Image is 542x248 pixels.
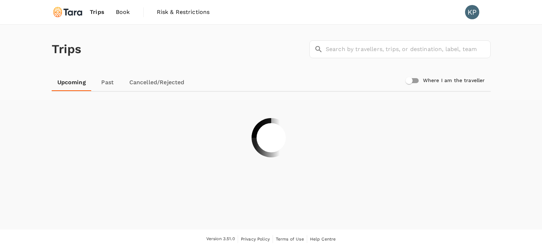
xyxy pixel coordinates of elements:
[52,25,82,74] h1: Trips
[90,8,104,16] span: Trips
[465,5,479,19] div: KP
[241,235,270,243] a: Privacy Policy
[241,237,270,242] span: Privacy Policy
[92,74,124,91] a: Past
[310,237,336,242] span: Help Centre
[326,40,491,58] input: Search by travellers, trips, or destination, label, team
[157,8,210,16] span: Risk & Restrictions
[206,236,235,243] span: Version 3.51.0
[116,8,130,16] span: Book
[310,235,336,243] a: Help Centre
[423,77,485,85] h6: Where I am the traveller
[276,237,304,242] span: Terms of Use
[276,235,304,243] a: Terms of Use
[52,4,84,20] img: Tara Climate Ltd
[52,74,92,91] a: Upcoming
[124,74,190,91] a: Cancelled/Rejected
